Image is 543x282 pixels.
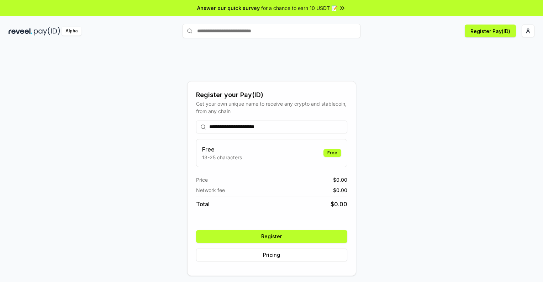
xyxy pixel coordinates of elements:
[197,4,260,12] span: Answer our quick survey
[333,176,347,183] span: $ 0.00
[34,27,60,36] img: pay_id
[196,176,208,183] span: Price
[196,249,347,261] button: Pricing
[196,100,347,115] div: Get your own unique name to receive any crypto and stablecoin, from any chain
[331,200,347,208] span: $ 0.00
[202,145,242,154] h3: Free
[9,27,32,36] img: reveel_dark
[196,186,225,194] span: Network fee
[196,90,347,100] div: Register your Pay(ID)
[323,149,341,157] div: Free
[465,25,516,37] button: Register Pay(ID)
[333,186,347,194] span: $ 0.00
[196,200,210,208] span: Total
[62,27,81,36] div: Alpha
[196,230,347,243] button: Register
[202,154,242,161] p: 13-25 characters
[261,4,337,12] span: for a chance to earn 10 USDT 📝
